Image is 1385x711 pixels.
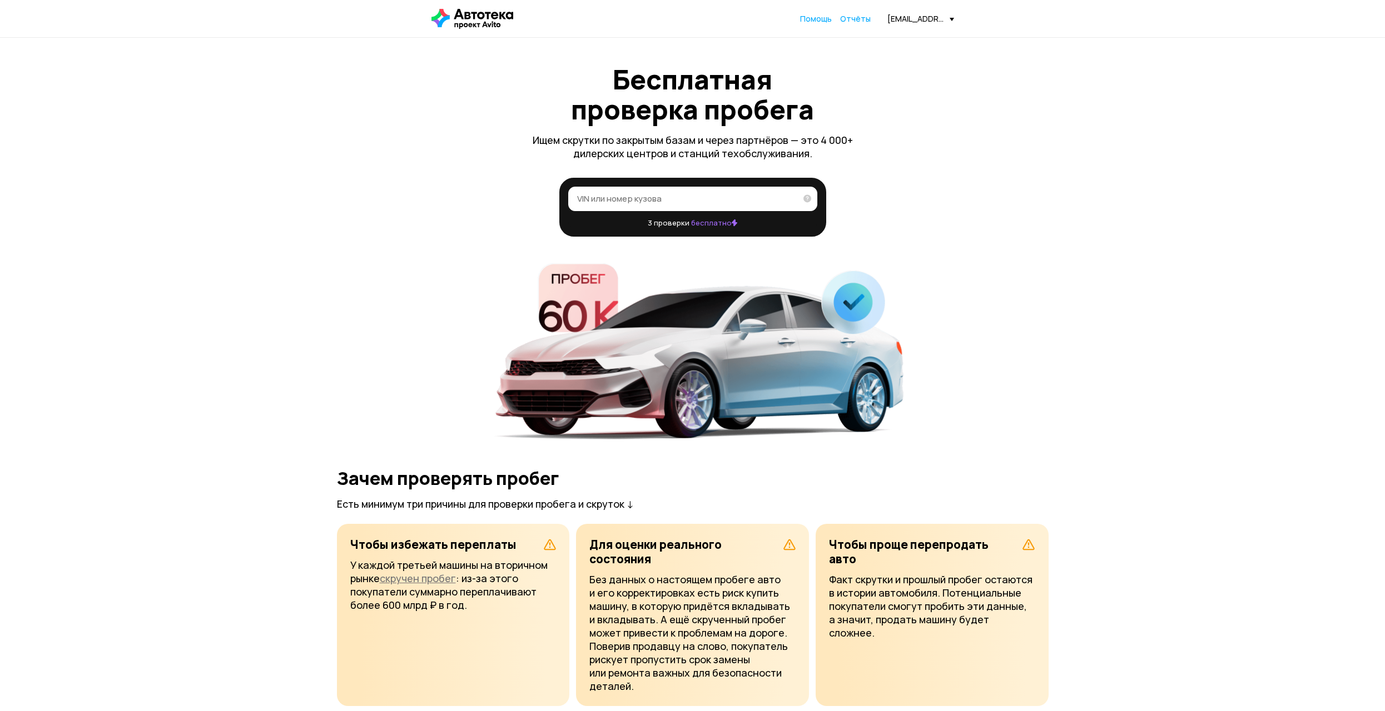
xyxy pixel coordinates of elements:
[577,193,796,204] input: VIN или номер кузова
[451,263,935,439] img: Бесплатная проверка пробега
[568,218,817,228] p: 3 проверки
[337,468,559,488] h2: Зачем проверять пробег
[840,13,871,24] a: Отчёты
[589,573,796,693] p: Без данных о настоящем пробеге авто и его корректировках есть риск купить машину, в которую придё...
[887,13,954,24] div: [EMAIL_ADDRESS][DOMAIN_NAME]
[350,558,557,612] p: У каждой третьей машины на вторичном рынке : из-за этого покупатели суммарно переплачивают более ...
[800,13,832,24] a: Помощь
[526,133,860,160] p: Ищем скрутки по закрытым базам и через партнёров — это 4 000+ дилерских центров и станций техобсл...
[559,64,826,124] h1: Бесплатная проверка пробега
[829,537,989,567] span: Чтобы проще перепродать авто
[380,572,456,585] a: скручен пробег
[589,537,722,567] span: Для оценки реального состояния
[337,497,634,510] p: Есть минимум три причины для проверки пробега и скруток ↓
[350,537,539,552] div: Чтобы избежать переплаты
[691,218,737,228] span: бесплатно
[829,573,1035,639] p: Факт скрутки и прошлый пробег остаются в истории автомобиля. Потенциальные покупатели смогут проб...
